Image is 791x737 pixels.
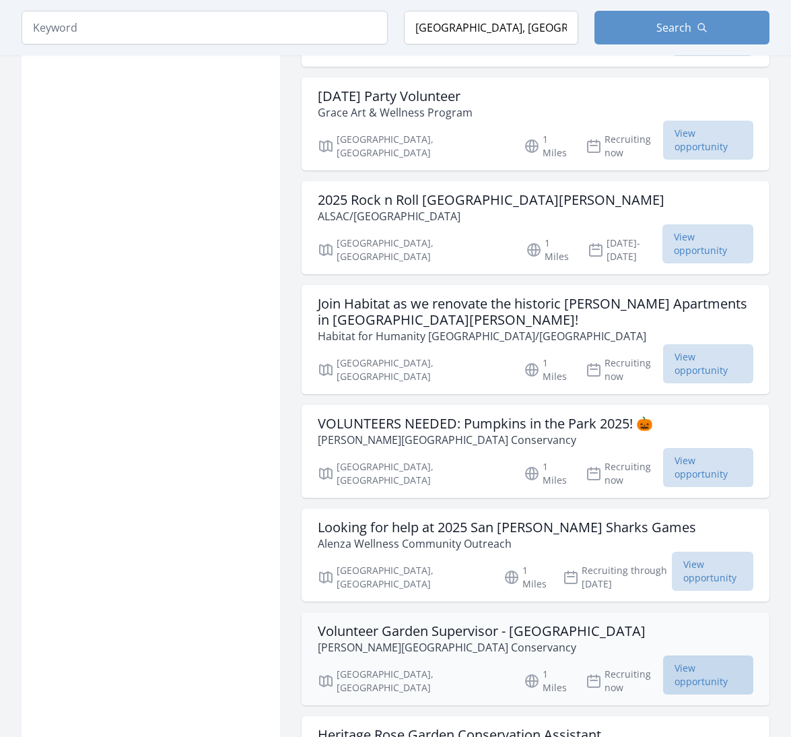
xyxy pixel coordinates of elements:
a: Looking for help at 2025 San [PERSON_NAME] Sharks Games Alenza Wellness Community Outreach [GEOGR... [302,509,769,602]
button: Search [594,11,769,44]
p: 1 Miles [526,236,572,263]
a: 2025 Rock n Roll [GEOGRAPHIC_DATA][PERSON_NAME] ALSAC/[GEOGRAPHIC_DATA] [GEOGRAPHIC_DATA], [GEOGR... [302,181,769,274]
a: Join Habitat as we renovate the historic [PERSON_NAME] Apartments in [GEOGRAPHIC_DATA][PERSON_NAM... [302,285,769,394]
span: View opportunity [672,552,753,591]
h3: Looking for help at 2025 San [PERSON_NAME] Sharks Games [318,519,696,536]
span: View opportunity [662,224,753,263]
p: [GEOGRAPHIC_DATA], [GEOGRAPHIC_DATA] [318,133,508,160]
span: View opportunity [663,655,753,695]
p: Habitat for Humanity [GEOGRAPHIC_DATA]/[GEOGRAPHIC_DATA] [318,328,753,344]
input: Location [404,11,579,44]
h3: Join Habitat as we renovate the historic [PERSON_NAME] Apartments in [GEOGRAPHIC_DATA][PERSON_NAME]! [318,296,753,328]
p: [GEOGRAPHIC_DATA], [GEOGRAPHIC_DATA] [318,668,508,695]
p: 1 Miles [524,460,570,487]
p: Alenza Wellness Community Outreach [318,536,696,552]
p: ALSAC/[GEOGRAPHIC_DATA] [318,208,664,224]
p: 1 Miles [524,133,570,160]
p: [GEOGRAPHIC_DATA], [GEOGRAPHIC_DATA] [318,460,508,487]
p: [DATE]-[DATE] [588,236,662,263]
p: Recruiting through [DATE] [563,564,672,591]
p: Recruiting now [586,460,663,487]
span: Search [656,20,691,36]
h3: [DATE] Party Volunteer [318,88,473,104]
p: Recruiting now [586,356,663,383]
p: [PERSON_NAME][GEOGRAPHIC_DATA] Conservancy [318,432,653,448]
p: Recruiting now [586,133,663,160]
p: [PERSON_NAME][GEOGRAPHIC_DATA] Conservancy [318,639,646,655]
a: [DATE] Party Volunteer Grace Art & Wellness Program [GEOGRAPHIC_DATA], [GEOGRAPHIC_DATA] 1 Miles ... [302,77,769,170]
h3: VOLUNTEERS NEEDED: Pumpkins in the Park 2025! 🎃 [318,416,653,432]
p: Grace Art & Wellness Program [318,104,473,121]
span: View opportunity [663,121,753,160]
a: Volunteer Garden Supervisor - [GEOGRAPHIC_DATA] [PERSON_NAME][GEOGRAPHIC_DATA] Conservancy [GEOGR... [302,612,769,705]
p: 1 Miles [524,356,570,383]
h3: 2025 Rock n Roll [GEOGRAPHIC_DATA][PERSON_NAME] [318,192,664,208]
p: [GEOGRAPHIC_DATA], [GEOGRAPHIC_DATA] [318,564,487,591]
p: [GEOGRAPHIC_DATA], [GEOGRAPHIC_DATA] [318,236,510,263]
span: View opportunity [663,448,753,487]
p: 1 Miles [504,564,547,591]
p: 1 Miles [524,668,570,695]
p: [GEOGRAPHIC_DATA], [GEOGRAPHIC_DATA] [318,356,508,383]
h3: Volunteer Garden Supervisor - [GEOGRAPHIC_DATA] [318,623,646,639]
input: Keyword [22,11,388,44]
p: Recruiting now [586,668,663,695]
span: View opportunity [663,344,753,383]
a: VOLUNTEERS NEEDED: Pumpkins in the Park 2025! 🎃 [PERSON_NAME][GEOGRAPHIC_DATA] Conservancy [GEOGR... [302,405,769,498]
